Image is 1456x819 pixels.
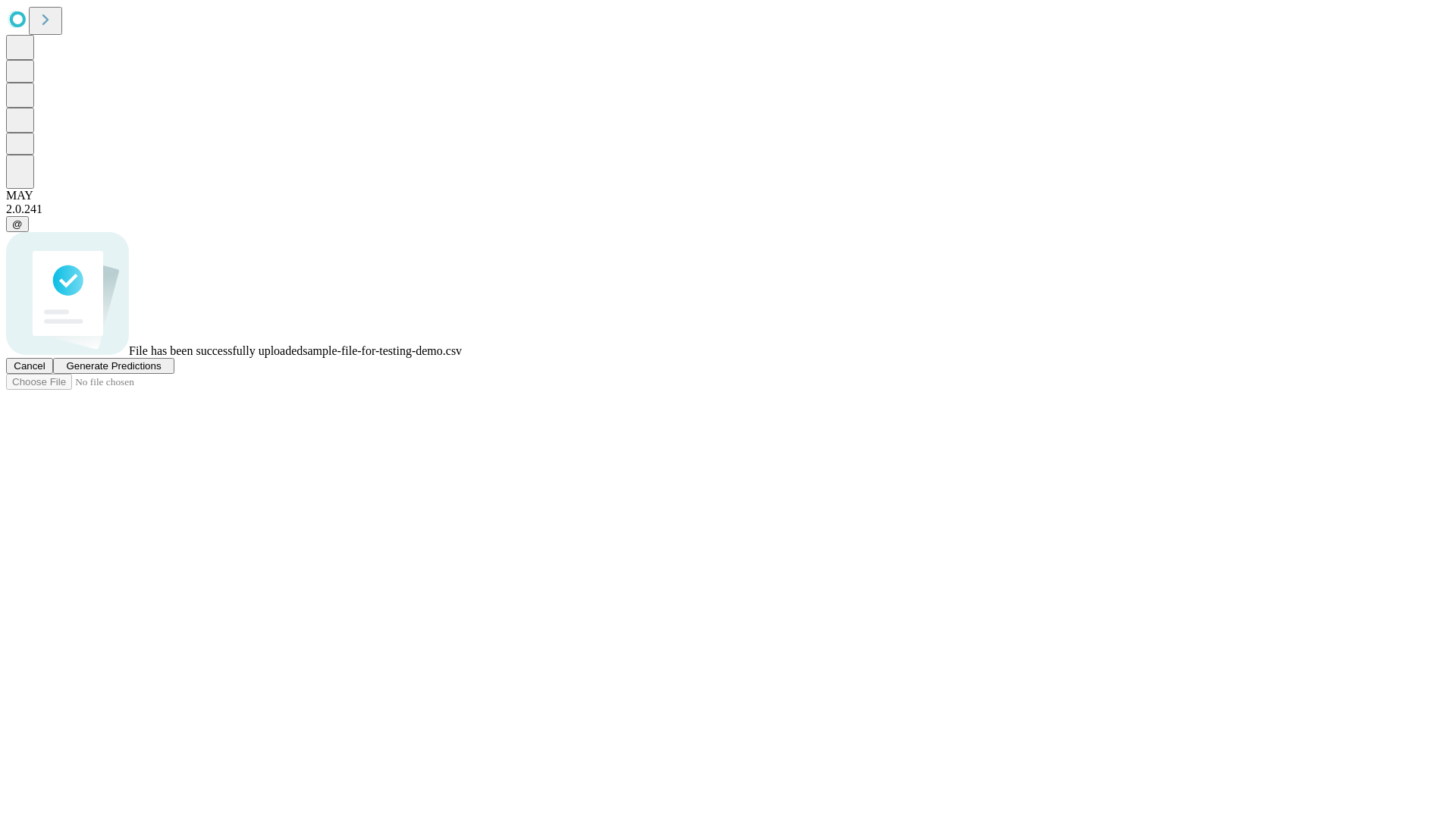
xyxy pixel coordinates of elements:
button: Generate Predictions [53,358,174,374]
span: @ [12,218,23,230]
span: sample-file-for-testing-demo.csv [303,344,462,357]
span: Generate Predictions [66,360,161,372]
span: Cancel [14,360,45,372]
div: MAY [6,189,1450,202]
span: File has been successfully uploaded [129,344,303,357]
div: 2.0.241 [6,202,1450,216]
button: Cancel [6,358,53,374]
button: @ [6,216,29,232]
